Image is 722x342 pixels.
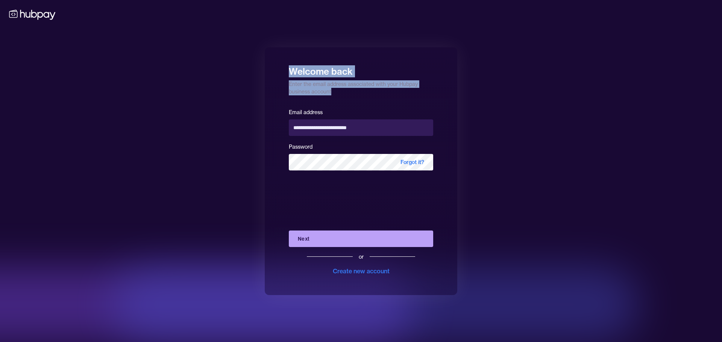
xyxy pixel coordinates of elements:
label: Email address [289,109,323,116]
span: Forgot it? [391,154,433,170]
label: Password [289,143,312,150]
h1: Welcome back [289,61,433,77]
div: Create new account [333,267,390,276]
p: Enter the email address associated with your Hubpay business account [289,77,433,95]
div: or [359,253,364,261]
button: Next [289,231,433,247]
